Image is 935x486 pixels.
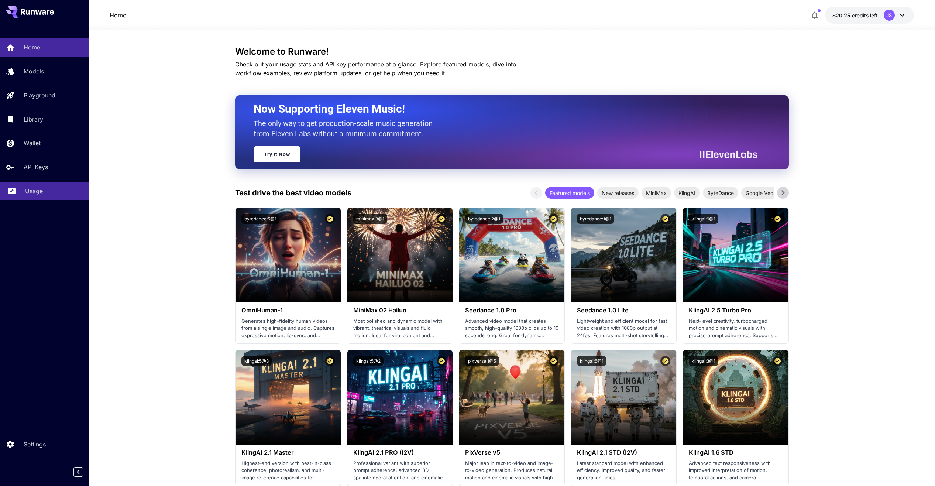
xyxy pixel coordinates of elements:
img: alt [683,350,788,445]
img: alt [236,350,341,445]
span: $20.25 [832,12,852,18]
button: klingai:3@1 [689,356,718,366]
img: alt [683,208,788,302]
a: Home [110,11,126,20]
div: KlingAI [674,187,700,199]
span: ByteDance [703,189,738,197]
div: JS [884,10,895,21]
div: Collapse sidebar [79,465,89,479]
h3: PixVerse v5 [465,449,558,456]
div: Google Veo [741,187,778,199]
button: Certified Model – Vetted for best performance and includes a commercial license. [437,214,447,224]
span: credits left [852,12,878,18]
p: Highest-end version with best-in-class coherence, photorealism, and multi-image reference capabil... [241,460,335,482]
button: Certified Model – Vetted for best performance and includes a commercial license. [437,356,447,366]
h3: Welcome to Runware! [235,47,789,57]
h3: KlingAI 2.1 Master [241,449,335,456]
button: klingai:6@1 [689,214,718,224]
img: alt [347,208,453,302]
p: Advanced video model that creates smooth, high-quality 1080p clips up to 10 seconds long. Great f... [465,318,558,339]
p: Home [24,43,40,52]
button: minimax:3@1 [353,214,387,224]
p: Latest standard model with enhanced efficiency, improved quality, and faster generation times. [577,460,670,482]
p: Most polished and dynamic model with vibrant, theatrical visuals and fluid motion. Ideal for vira... [353,318,447,339]
div: MiniMax [642,187,671,199]
button: klingai:5@1 [577,356,606,366]
span: Check out your usage stats and API key performance at a glance. Explore featured models, dive int... [235,61,516,77]
p: Major leap in text-to-video and image-to-video generation. Produces natural motion and cinematic ... [465,460,558,482]
div: ByteDance [703,187,738,199]
button: Collapse sidebar [73,467,83,477]
p: The only way to get production-scale music generation from Eleven Labs without a minimum commitment. [254,118,438,139]
a: Try It Now [254,146,300,162]
button: klingai:5@2 [353,356,384,366]
p: Test drive the best video models [235,187,351,198]
button: Certified Model – Vetted for best performance and includes a commercial license. [660,356,670,366]
h3: KlingAI 2.1 PRO (I2V) [353,449,447,456]
p: Usage [25,186,43,195]
h3: MiniMax 02 Hailuo [353,307,447,314]
span: Featured models [545,189,594,197]
p: Settings [24,440,46,449]
img: alt [459,208,564,302]
button: bytedance:1@1 [577,214,614,224]
button: $20.24693JS [825,7,914,24]
p: Playground [24,91,55,100]
button: Certified Model – Vetted for best performance and includes a commercial license. [325,356,335,366]
div: $20.24693 [832,11,878,19]
span: Google Veo [741,189,778,197]
button: bytedance:5@1 [241,214,279,224]
div: Featured models [545,187,594,199]
div: New releases [597,187,639,199]
img: alt [236,208,341,302]
button: Certified Model – Vetted for best performance and includes a commercial license. [660,214,670,224]
p: Next‑level creativity, turbocharged motion and cinematic visuals with precise prompt adherence. S... [689,318,782,339]
p: Models [24,67,44,76]
p: API Keys [24,162,48,171]
span: New releases [597,189,639,197]
img: alt [571,208,676,302]
h3: Seedance 1.0 Lite [577,307,670,314]
span: KlingAI [674,189,700,197]
h3: KlingAI 2.5 Turbo Pro [689,307,782,314]
button: klingai:5@3 [241,356,272,366]
button: Certified Model – Vetted for best performance and includes a commercial license. [773,214,783,224]
button: Certified Model – Vetted for best performance and includes a commercial license. [325,214,335,224]
p: Library [24,115,43,124]
h3: OmniHuman‑1 [241,307,335,314]
button: Certified Model – Vetted for best performance and includes a commercial license. [549,356,558,366]
p: Professional variant with superior prompt adherence, advanced 3D spatiotemporal attention, and ci... [353,460,447,482]
p: Advanced text responsiveness with improved interpretation of motion, temporal actions, and camera... [689,460,782,482]
button: Certified Model – Vetted for best performance and includes a commercial license. [549,214,558,224]
h3: KlingAI 1.6 STD [689,449,782,456]
button: bytedance:2@1 [465,214,503,224]
h2: Now Supporting Eleven Music! [254,102,752,116]
img: alt [571,350,676,445]
span: MiniMax [642,189,671,197]
h3: Seedance 1.0 Pro [465,307,558,314]
p: Generates high-fidelity human videos from a single image and audio. Captures expressive motion, l... [241,318,335,339]
nav: breadcrumb [110,11,126,20]
button: Certified Model – Vetted for best performance and includes a commercial license. [773,356,783,366]
p: Wallet [24,138,41,147]
p: Lightweight and efficient model for fast video creation with 1080p output at 24fps. Features mult... [577,318,670,339]
h3: KlingAI 2.1 STD (I2V) [577,449,670,456]
img: alt [347,350,453,445]
img: alt [459,350,564,445]
button: pixverse:1@5 [465,356,499,366]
